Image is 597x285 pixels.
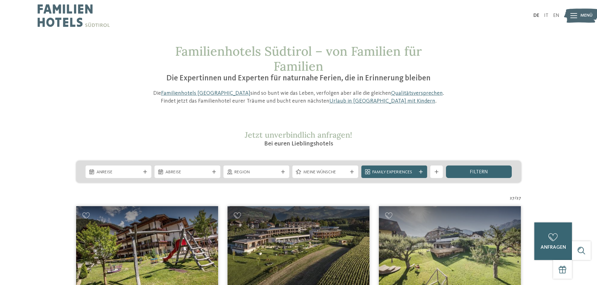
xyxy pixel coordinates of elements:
a: IT [544,13,548,18]
a: Qualitätsversprechen [391,90,443,96]
span: Bei euren Lieblingshotels [264,141,333,147]
span: Anreise [97,169,140,176]
p: Die sind so bunt wie das Leben, verfolgen aber alle die gleichen . Findet jetzt das Familienhotel... [150,89,448,105]
a: anfragen [534,222,572,260]
span: 27 [510,195,515,201]
span: filtern [470,170,488,175]
a: DE [533,13,539,18]
span: anfragen [541,245,566,250]
span: Jetzt unverbindlich anfragen! [245,130,352,140]
a: Familienhotels [GEOGRAPHIC_DATA] [161,90,250,96]
span: Region [234,169,278,176]
span: Die Expertinnen und Experten für naturnahe Ferien, die in Erinnerung bleiben [166,74,431,82]
span: Familienhotels Südtirol – von Familien für Familien [175,43,422,74]
a: EN [553,13,559,18]
span: Meine Wünsche [303,169,347,176]
span: 27 [516,195,521,201]
span: / [515,195,516,201]
span: Family Experiences [372,169,416,176]
span: Abreise [165,169,209,176]
span: Menü [580,13,593,19]
a: Urlaub in [GEOGRAPHIC_DATA] mit Kindern [329,98,435,104]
